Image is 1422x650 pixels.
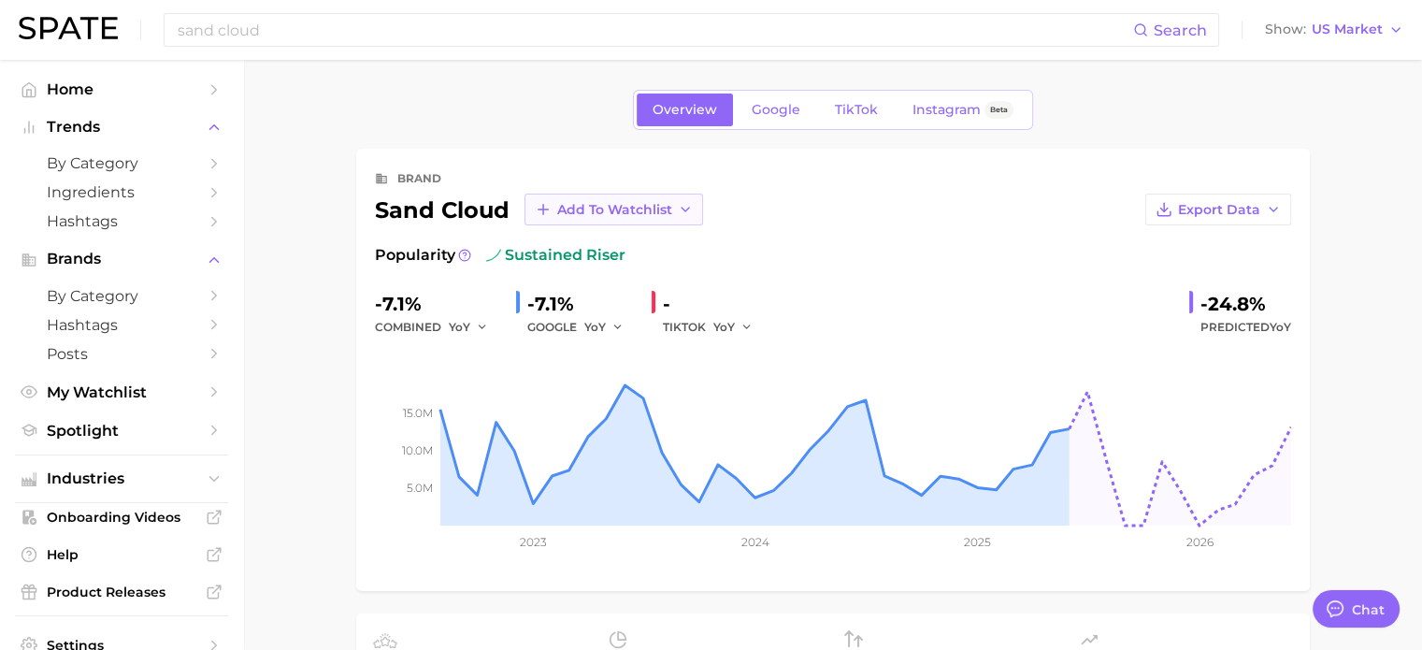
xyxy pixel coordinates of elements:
span: Export Data [1178,202,1260,218]
div: combined [375,316,501,339]
span: by Category [47,287,196,305]
tspan: 2026 [1185,535,1213,549]
button: Industries [15,465,228,493]
span: Brands [47,251,196,267]
button: YoY [584,316,625,339]
span: YoY [449,319,470,335]
span: by Category [47,154,196,172]
tspan: 2024 [740,535,768,549]
img: SPATE [19,17,118,39]
span: Product Releases [47,584,196,600]
span: Search [1154,22,1207,39]
a: Hashtags [15,207,228,236]
tspan: 2023 [519,535,546,549]
a: TikTok [819,94,894,126]
button: Export Data [1145,194,1291,225]
a: My Watchlist [15,378,228,407]
span: TikTok [835,102,878,118]
button: Trends [15,113,228,141]
a: InstagramBeta [897,94,1029,126]
div: TIKTOK [663,316,766,339]
span: Ingredients [47,183,196,201]
button: YoY [449,316,489,339]
span: Onboarding Videos [47,509,196,526]
span: Hashtags [47,212,196,230]
input: Search here for a brand, industry, or ingredient [176,14,1133,46]
a: Home [15,75,228,104]
div: sand cloud [375,194,703,225]
span: Posts [47,345,196,363]
a: Posts [15,339,228,368]
span: YoY [713,319,735,335]
div: -7.1% [375,289,501,319]
span: US Market [1312,24,1383,35]
a: Product Releases [15,578,228,606]
span: Instagram [912,102,981,118]
span: Spotlight [47,422,196,440]
span: YoY [584,319,606,335]
a: Hashtags [15,311,228,339]
a: by Category [15,149,228,178]
a: Help [15,541,228,569]
div: -7.1% [527,289,637,319]
span: Add to Watchlist [557,202,672,218]
a: by Category [15,282,228,311]
button: ShowUS Market [1260,18,1408,42]
span: Beta [990,102,1008,118]
a: Onboarding Videos [15,503,228,531]
div: brand [397,167,441,190]
span: Google [752,102,800,118]
a: Google [736,94,816,126]
span: sustained riser [486,244,625,267]
a: Spotlight [15,416,228,445]
div: -24.8% [1200,289,1291,319]
a: Overview [637,94,733,126]
button: YoY [713,316,754,339]
span: Predicted [1200,316,1291,339]
span: Home [47,80,196,98]
button: Add to Watchlist [524,194,703,225]
span: Popularity [375,244,455,267]
a: Ingredients [15,178,228,207]
tspan: 2025 [964,535,991,549]
img: sustained riser [486,248,501,263]
span: Hashtags [47,316,196,334]
span: Help [47,546,196,563]
span: Show [1265,24,1306,35]
div: - [663,289,766,319]
span: Trends [47,119,196,136]
button: Brands [15,245,228,273]
span: Overview [653,102,717,118]
div: GOOGLE [527,316,637,339]
span: My Watchlist [47,383,196,401]
span: Industries [47,470,196,487]
span: YoY [1270,320,1291,334]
